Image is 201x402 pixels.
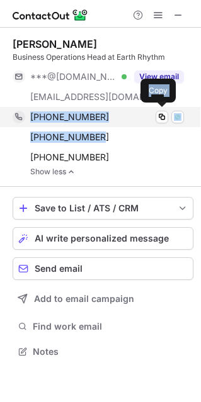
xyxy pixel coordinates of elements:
[30,167,193,176] a: Show less
[35,264,83,274] span: Send email
[13,227,193,250] button: AI write personalized message
[13,197,193,220] button: save-profile-one-click
[67,167,75,176] img: -
[33,321,188,332] span: Find work email
[35,233,169,243] span: AI write personalized message
[30,152,109,163] span: [PHONE_NUMBER]
[30,91,161,103] span: [EMAIL_ADDRESS][DOMAIN_NAME]
[30,131,109,143] span: [PHONE_NUMBER]
[30,71,117,82] span: ***@[DOMAIN_NAME]
[13,343,193,360] button: Notes
[13,288,193,310] button: Add to email campaign
[30,111,109,123] span: [PHONE_NUMBER]
[174,113,181,121] img: Whatsapp
[134,70,184,83] button: Reveal Button
[13,257,193,280] button: Send email
[13,318,193,335] button: Find work email
[33,346,188,357] span: Notes
[13,8,88,23] img: ContactOut v5.3.10
[35,203,171,213] div: Save to List / ATS / CRM
[13,38,97,50] div: [PERSON_NAME]
[34,294,134,304] span: Add to email campaign
[13,52,193,63] div: Business Operations Head at Earth Rhythm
